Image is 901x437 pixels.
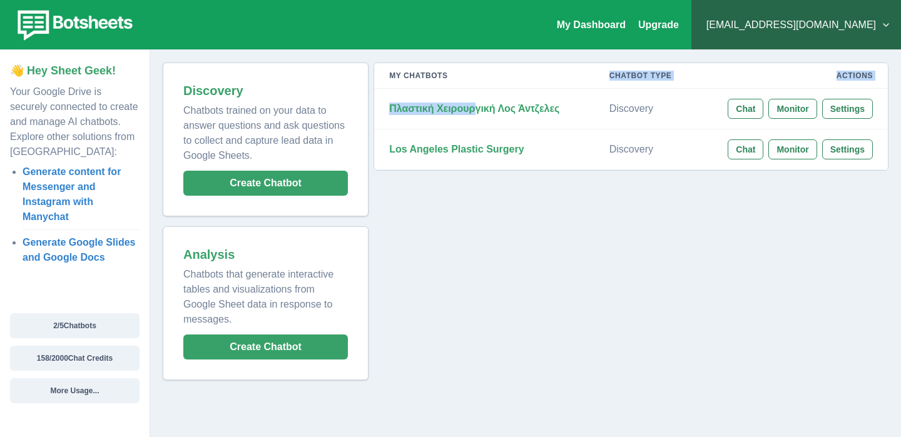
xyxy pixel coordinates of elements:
[557,19,626,30] a: My Dashboard
[10,346,140,371] button: 158/2000Chat Credits
[183,98,348,163] p: Chatbots trained on your data to answer questions and ask questions to collect and capture lead d...
[183,171,348,196] button: Create Chatbot
[183,334,348,359] button: Create Chatbot
[696,63,888,89] th: Actions
[728,139,763,159] button: Chat
[638,19,679,30] a: Upgrade
[23,166,121,222] a: Generate content for Messenger and Instagram with Manychat
[10,8,136,43] img: botsheets-logo.png
[10,313,140,338] button: 2/5Chatbots
[183,262,348,327] p: Chatbots that generate interactive tables and visualizations from Google Sheet data in response t...
[374,63,594,89] th: My Chatbots
[23,237,136,263] a: Generate Google Slides and Google Docs
[183,83,348,98] h2: Discovery
[10,79,140,159] p: Your Google Drive is securely connected to create and manage AI chatbots. Explore other solutions...
[768,139,817,159] button: Monitor
[183,247,348,262] h2: Analysis
[389,103,559,114] strong: Πλαστική Χειρουργική Λος Άντζελες
[10,63,140,79] p: 👋 Hey Sheet Geek!
[389,144,524,154] strong: Los Angeles Plastic Surgery
[822,99,873,119] button: Settings
[609,143,681,156] p: Discovery
[594,63,696,89] th: Chatbot Type
[10,378,140,403] button: More Usage...
[701,13,891,38] button: [EMAIL_ADDRESS][DOMAIN_NAME]
[728,99,763,119] button: Chat
[768,99,817,119] button: Monitor
[822,139,873,159] button: Settings
[609,103,681,115] p: Discovery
